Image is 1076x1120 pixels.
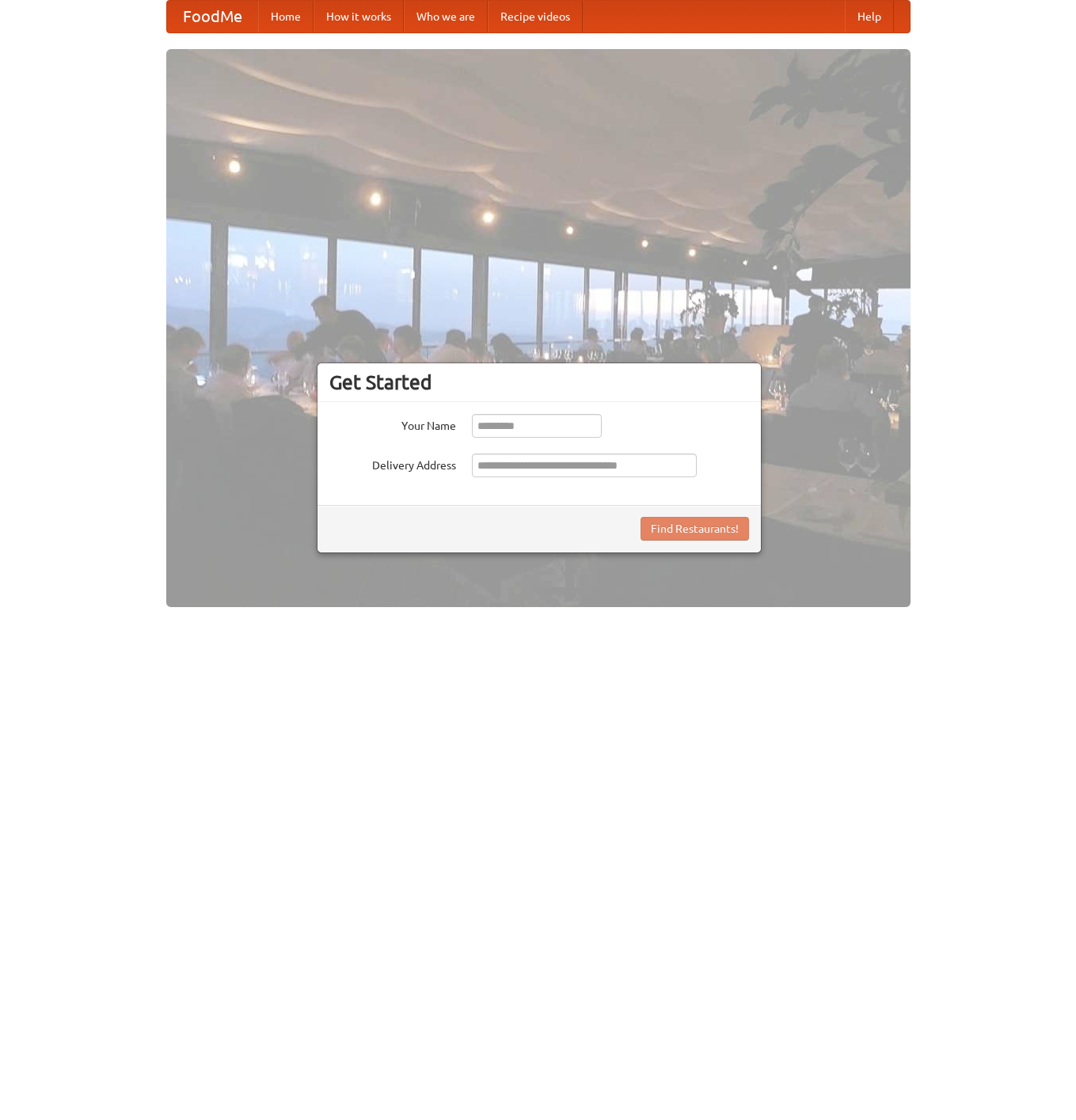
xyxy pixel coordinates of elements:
[641,517,749,541] button: Find Restaurants!
[329,370,749,394] h3: Get Started
[404,1,488,32] a: Who we are
[329,454,456,473] label: Delivery Address
[845,1,894,32] a: Help
[167,1,258,32] a: FoodMe
[258,1,314,32] a: Home
[488,1,583,32] a: Recipe videos
[329,414,456,434] label: Your Name
[314,1,404,32] a: How it works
